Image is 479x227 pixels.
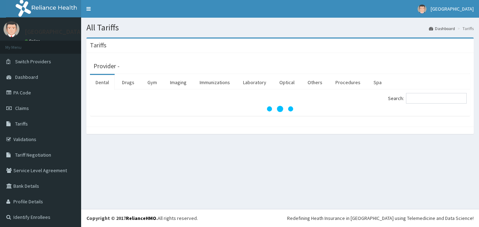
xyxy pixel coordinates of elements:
[429,25,455,31] a: Dashboard
[25,29,83,35] p: [GEOGRAPHIC_DATA]
[15,58,51,65] span: Switch Providers
[15,74,38,80] span: Dashboard
[116,75,140,90] a: Drugs
[90,75,115,90] a: Dental
[81,209,479,227] footer: All rights reserved.
[456,25,474,31] li: Tariffs
[287,215,474,222] div: Redefining Heath Insurance in [GEOGRAPHIC_DATA] using Telemedicine and Data Science!
[15,121,28,127] span: Tariffs
[274,75,300,90] a: Optical
[302,75,328,90] a: Others
[86,215,158,221] strong: Copyright © 2017 .
[368,75,387,90] a: Spa
[406,93,467,104] input: Search:
[237,75,272,90] a: Laboratory
[86,23,474,32] h1: All Tariffs
[93,63,120,69] h3: Provider -
[126,215,156,221] a: RelianceHMO
[142,75,163,90] a: Gym
[4,21,19,37] img: User Image
[15,105,29,111] span: Claims
[388,93,467,104] label: Search:
[25,39,42,43] a: Online
[164,75,192,90] a: Imaging
[330,75,366,90] a: Procedures
[15,152,51,158] span: Tariff Negotiation
[266,95,294,123] svg: audio-loading
[194,75,236,90] a: Immunizations
[431,6,474,12] span: [GEOGRAPHIC_DATA]
[90,42,107,48] h3: Tariffs
[418,5,426,13] img: User Image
